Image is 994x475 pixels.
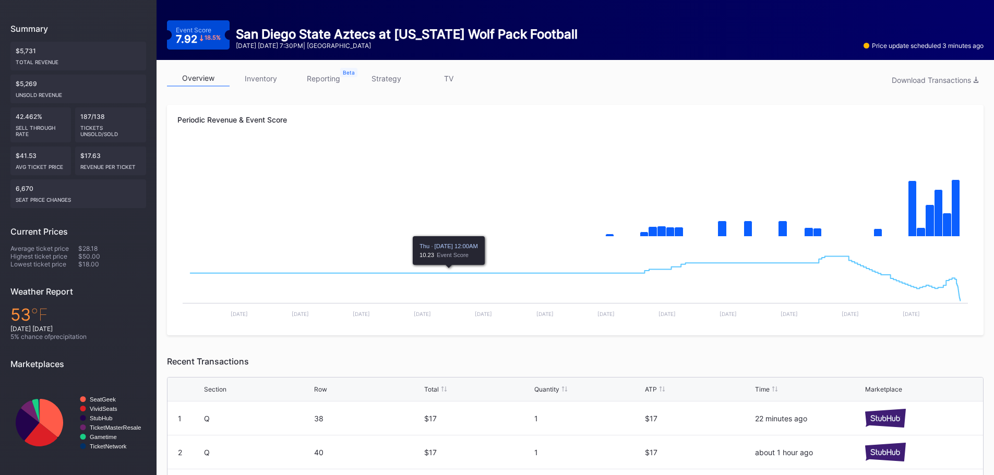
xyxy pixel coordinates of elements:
[842,311,859,317] text: [DATE]
[292,311,309,317] text: [DATE]
[31,305,48,325] span: ℉
[205,35,221,41] div: 18.5 %
[176,34,221,44] div: 7.92
[10,359,146,369] div: Marketplaces
[16,192,141,203] div: seat price changes
[887,73,984,87] button: Download Transactions
[16,160,66,170] div: Avg ticket price
[10,245,78,252] div: Average ticket price
[314,385,327,393] div: Row
[720,311,737,317] text: [DATE]
[90,406,117,412] text: VividSeats
[645,385,657,393] div: ATP
[865,409,906,427] img: stubHub.svg
[177,142,973,247] svg: Chart title
[231,311,248,317] text: [DATE]
[424,448,532,457] div: $17
[10,305,146,325] div: 53
[645,414,752,423] div: $17
[10,260,78,268] div: Lowest ticket price
[534,414,642,423] div: 1
[204,448,312,457] div: Q
[80,160,141,170] div: Revenue per ticket
[314,448,422,457] div: 40
[10,286,146,297] div: Weather Report
[236,27,578,42] div: San Diego State Aztecs at [US_STATE] Wolf Pack Football
[10,252,78,260] div: Highest ticket price
[755,414,863,423] div: 22 minutes ago
[78,252,146,260] div: $50.00
[10,75,146,103] div: $5,269
[424,414,532,423] div: $17
[424,385,439,393] div: Total
[78,260,146,268] div: $18.00
[658,311,676,317] text: [DATE]
[90,443,127,449] text: TicketNetwork
[864,42,984,50] div: Price update scheduled 3 minutes ago
[90,415,113,421] text: StubHub
[177,115,973,124] div: Periodic Revenue & Event Score
[353,311,370,317] text: [DATE]
[536,311,554,317] text: [DATE]
[892,76,978,84] div: Download Transactions
[167,356,984,367] div: Recent Transactions
[90,396,116,403] text: SeatGeek
[534,385,559,393] div: Quantity
[230,70,292,87] a: inventory
[475,311,492,317] text: [DATE]
[80,120,141,137] div: Tickets Unsold/Sold
[236,42,578,50] div: [DATE] [DATE] 7:30PM | [GEOGRAPHIC_DATA]
[10,107,71,142] div: 42.462%
[178,448,182,457] div: 2
[10,42,146,70] div: $5,731
[16,120,66,137] div: Sell Through Rate
[534,448,642,457] div: 1
[10,325,146,333] div: [DATE] [DATE]
[78,245,146,252] div: $28.18
[204,385,226,393] div: Section
[10,23,146,34] div: Summary
[10,226,146,237] div: Current Prices
[755,448,863,457] div: about 1 hour ago
[314,414,422,423] div: 38
[16,88,141,98] div: Unsold Revenue
[597,311,615,317] text: [DATE]
[865,443,906,461] img: stubHub.svg
[177,247,973,325] svg: Chart title
[10,333,146,340] div: 5 % chance of precipitation
[414,311,431,317] text: [DATE]
[10,147,71,175] div: $41.53
[90,434,117,440] text: Gametime
[176,26,211,34] div: Event Score
[16,55,141,65] div: Total Revenue
[178,414,182,423] div: 1
[10,377,146,468] svg: Chart title
[167,70,230,87] a: overview
[90,424,141,431] text: TicketMasterResale
[355,70,417,87] a: strategy
[903,311,920,317] text: [DATE]
[292,70,355,87] a: reporting
[75,107,147,142] div: 187/138
[75,147,147,175] div: $17.63
[781,311,798,317] text: [DATE]
[10,179,146,208] div: 6,670
[204,414,312,423] div: Q
[865,385,902,393] div: Marketplace
[417,70,480,87] a: TV
[755,385,770,393] div: Time
[645,448,752,457] div: $17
